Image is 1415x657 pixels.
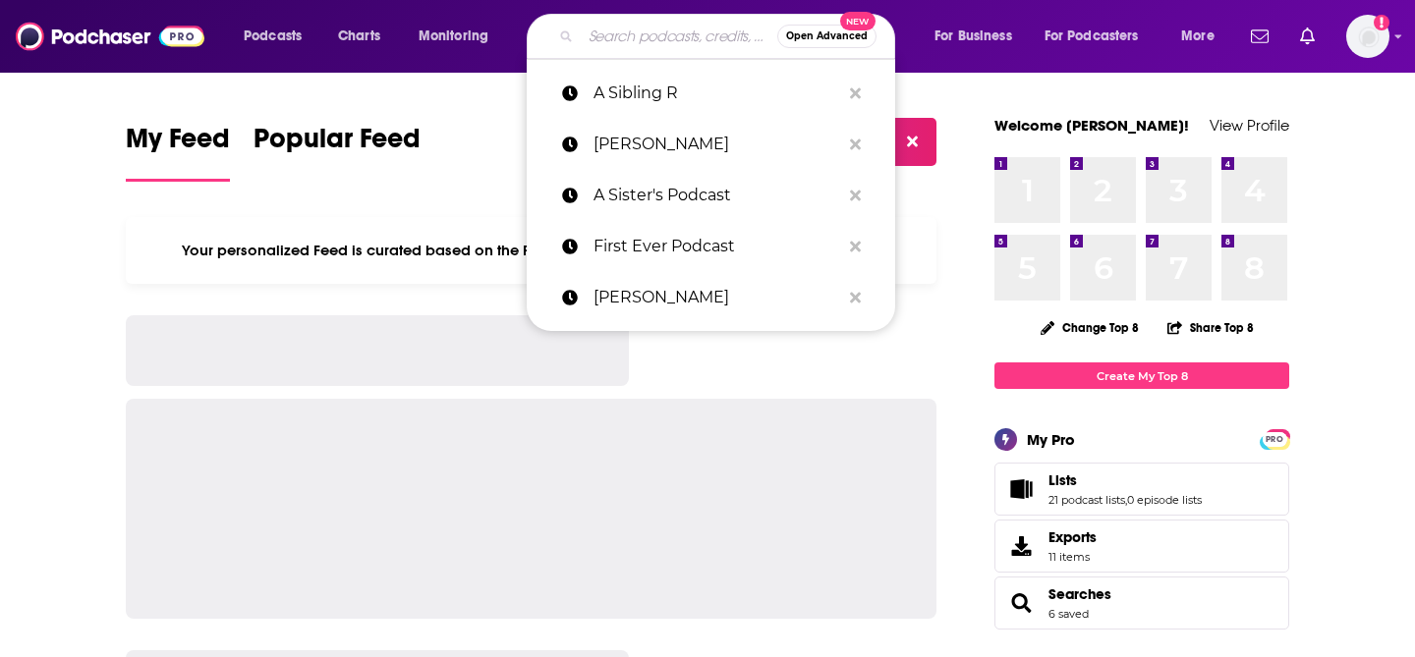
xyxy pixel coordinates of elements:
[1048,528,1097,546] span: Exports
[254,122,421,167] span: Popular Feed
[1048,471,1202,489] a: Lists
[126,122,230,182] a: My Feed
[994,520,1289,573] a: Exports
[786,31,868,41] span: Open Advanced
[994,463,1289,516] span: Lists
[1048,493,1125,507] a: 21 podcast lists
[994,576,1289,630] span: Searches
[1127,493,1202,507] a: 0 episode lists
[1032,21,1167,52] button: open menu
[230,21,327,52] button: open menu
[1346,15,1389,58] img: User Profile
[244,23,302,50] span: Podcasts
[594,221,840,272] p: First Ever Podcast
[1029,315,1151,340] button: Change Top 8
[1048,471,1077,489] span: Lists
[405,21,514,52] button: open menu
[1346,15,1389,58] span: Logged in as megcassidy
[921,21,1037,52] button: open menu
[581,21,777,52] input: Search podcasts, credits, & more...
[934,23,1012,50] span: For Business
[1181,23,1215,50] span: More
[840,12,876,30] span: New
[1263,432,1286,447] span: PRO
[594,119,840,170] p: Sara Foster
[594,68,840,119] p: A Sibling R
[1346,15,1389,58] button: Show profile menu
[1374,15,1389,30] svg: Add a profile image
[545,14,914,59] div: Search podcasts, credits, & more...
[1166,308,1255,347] button: Share Top 8
[126,217,936,284] div: Your personalized Feed is curated based on the Podcasts, Creators, Users, and Lists that you Follow.
[126,122,230,167] span: My Feed
[419,23,488,50] span: Monitoring
[777,25,877,48] button: Open AdvancedNew
[1048,550,1097,564] span: 11 items
[325,21,392,52] a: Charts
[994,362,1289,389] a: Create My Top 8
[1001,475,1041,503] a: Lists
[1045,23,1139,50] span: For Podcasters
[1001,589,1041,617] a: Searches
[1027,430,1075,449] div: My Pro
[1048,585,1111,603] a: Searches
[1001,532,1041,560] span: Exports
[527,170,895,221] a: A Sister's Podcast
[1210,116,1289,135] a: View Profile
[1263,431,1286,446] a: PRO
[1048,607,1089,621] a: 6 saved
[1292,20,1323,53] a: Show notifications dropdown
[527,119,895,170] a: [PERSON_NAME]
[527,68,895,119] a: A Sibling R
[1243,20,1276,53] a: Show notifications dropdown
[16,18,204,55] img: Podchaser - Follow, Share and Rate Podcasts
[1125,493,1127,507] span: ,
[527,272,895,323] a: [PERSON_NAME]
[994,116,1189,135] a: Welcome [PERSON_NAME]!
[1167,21,1239,52] button: open menu
[338,23,380,50] span: Charts
[594,272,840,323] p: randi zuckerberg
[254,122,421,182] a: Popular Feed
[527,221,895,272] a: First Ever Podcast
[594,170,840,221] p: A Sister's Podcast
